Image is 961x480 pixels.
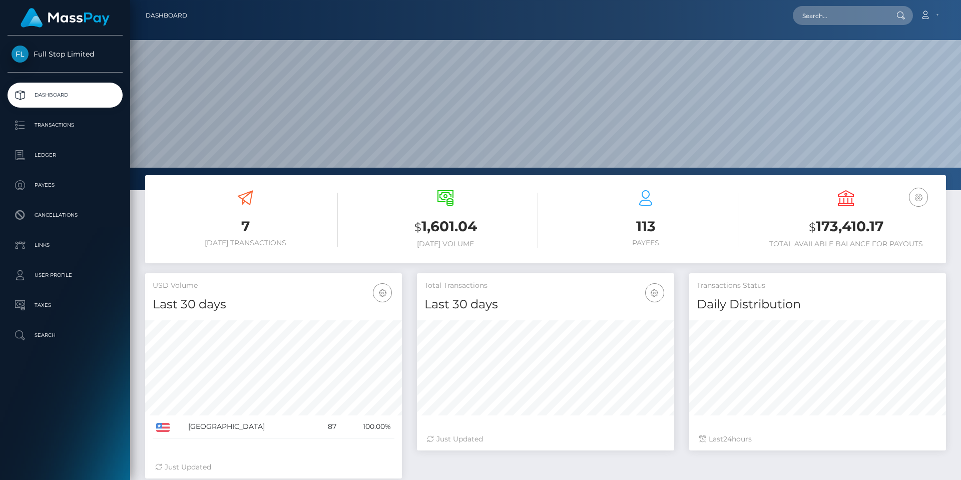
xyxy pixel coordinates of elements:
[697,281,938,291] h5: Transactions Status
[153,217,338,236] h3: 7
[697,296,938,313] h4: Daily Distribution
[21,8,110,28] img: MassPay Logo
[12,208,119,223] p: Cancellations
[753,217,938,237] h3: 173,410.17
[414,220,421,234] small: $
[353,240,538,248] h6: [DATE] Volume
[793,6,887,25] input: Search...
[156,423,170,432] img: US.png
[12,328,119,343] p: Search
[153,281,394,291] h5: USD Volume
[153,239,338,247] h6: [DATE] Transactions
[809,220,816,234] small: $
[8,143,123,168] a: Ledger
[12,298,119,313] p: Taxes
[12,88,119,103] p: Dashboard
[8,173,123,198] a: Payees
[146,5,187,26] a: Dashboard
[12,268,119,283] p: User Profile
[155,462,392,472] div: Just Updated
[12,148,119,163] p: Ledger
[12,46,29,63] img: Full Stop Limited
[315,415,339,438] td: 87
[699,434,936,444] div: Last hours
[12,118,119,133] p: Transactions
[424,281,666,291] h5: Total Transactions
[427,434,664,444] div: Just Updated
[8,83,123,108] a: Dashboard
[553,239,738,247] h6: Payees
[12,178,119,193] p: Payees
[185,415,315,438] td: [GEOGRAPHIC_DATA]
[8,233,123,258] a: Links
[553,217,738,236] h3: 113
[8,113,123,138] a: Transactions
[753,240,938,248] h6: Total Available Balance for Payouts
[424,296,666,313] h4: Last 30 days
[8,293,123,318] a: Taxes
[353,217,538,237] h3: 1,601.04
[8,323,123,348] a: Search
[723,434,732,443] span: 24
[8,263,123,288] a: User Profile
[153,296,394,313] h4: Last 30 days
[340,415,395,438] td: 100.00%
[12,238,119,253] p: Links
[8,203,123,228] a: Cancellations
[8,50,123,59] span: Full Stop Limited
